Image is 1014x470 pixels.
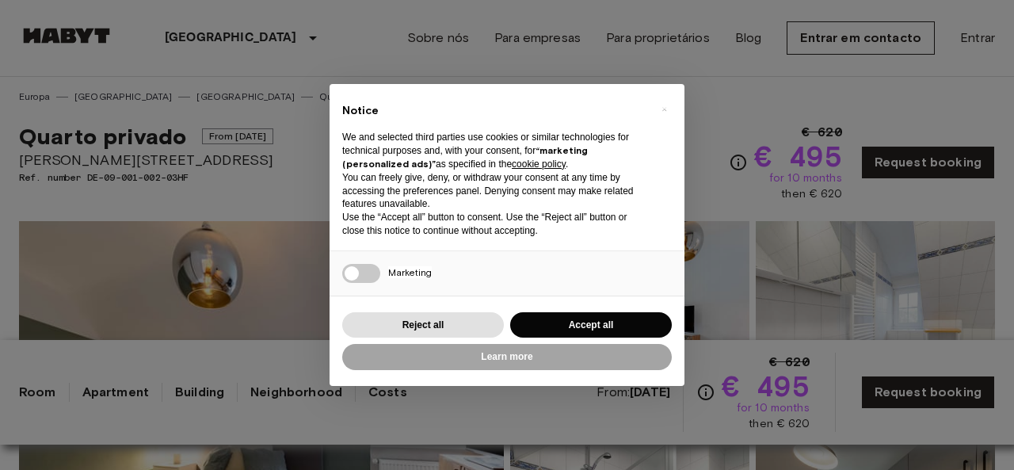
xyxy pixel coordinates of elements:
p: Use the “Accept all” button to consent. Use the “Reject all” button or close this notice to conti... [342,211,646,238]
span: × [661,100,667,119]
button: Learn more [342,344,672,370]
button: Accept all [510,312,672,338]
button: Close this notice [651,97,677,122]
button: Reject all [342,312,504,338]
strong: “marketing (personalized ads)” [342,144,588,170]
h2: Notice [342,103,646,119]
p: You can freely give, deny, or withdraw your consent at any time by accessing the preferences pane... [342,171,646,211]
a: cookie policy [512,159,566,170]
span: Marketing [388,266,432,278]
p: We and selected third parties use cookies or similar technologies for technical purposes and, wit... [342,131,646,170]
